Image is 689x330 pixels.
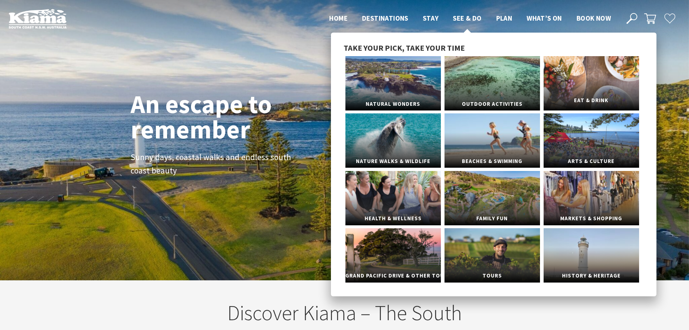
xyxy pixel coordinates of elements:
p: Sunny days, coastal walks and endless south coast beauty [131,151,293,177]
span: Destinations [362,14,408,22]
span: Plan [496,14,513,22]
span: Grand Pacific Drive & Other Touring [345,269,441,283]
span: See & Do [453,14,481,22]
span: Markets & Shopping [544,212,639,225]
img: Kiama Logo [9,9,67,29]
span: Beaches & Swimming [445,155,540,168]
span: What’s On [527,14,562,22]
span: Arts & Culture [544,155,639,168]
span: Stay [423,14,439,22]
span: Family Fun [445,212,540,225]
nav: Main Menu [322,13,618,25]
h1: An escape to remember [131,91,329,142]
span: Take your pick, take your time [344,43,465,53]
span: Book now [577,14,611,22]
span: Natural Wonders [345,97,441,111]
span: Tours [445,269,540,283]
span: History & Heritage [544,269,639,283]
span: Outdoor Activities [445,97,540,111]
span: Home [329,14,348,22]
span: Nature Walks & Wildlife [345,155,441,168]
span: Health & Wellness [345,212,441,225]
span: Eat & Drink [544,94,639,107]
